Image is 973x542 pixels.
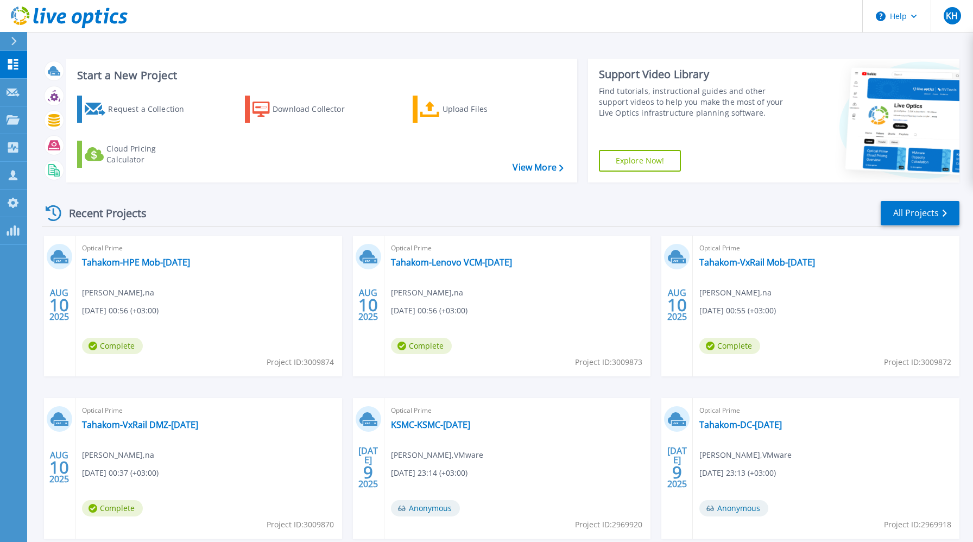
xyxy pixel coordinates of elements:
span: [PERSON_NAME] , na [699,287,772,299]
span: Project ID: 3009874 [267,356,334,368]
span: [DATE] 00:56 (+03:00) [391,305,467,317]
a: Download Collector [245,96,366,123]
div: Cloud Pricing Calculator [106,143,193,165]
a: All Projects [881,201,959,225]
span: Optical Prime [82,405,336,417]
span: Complete [699,338,760,354]
span: 10 [358,300,378,310]
h3: Start a New Project [77,70,563,81]
a: Tahakom-HPE Mob-[DATE] [82,257,190,268]
a: Request a Collection [77,96,198,123]
span: [PERSON_NAME] , na [391,287,463,299]
a: View More [513,162,563,173]
a: Explore Now! [599,150,681,172]
span: Optical Prime [82,242,336,254]
span: [DATE] 00:55 (+03:00) [699,305,776,317]
div: Find tutorials, instructional guides and other support videos to help you make the most of your L... [599,86,787,118]
span: Project ID: 3009872 [884,356,951,368]
span: Anonymous [699,500,768,516]
span: Optical Prime [699,242,953,254]
div: AUG 2025 [667,285,687,325]
span: Optical Prime [699,405,953,417]
span: 9 [672,468,682,477]
span: 10 [667,300,687,310]
div: Support Video Library [599,67,787,81]
a: Cloud Pricing Calculator [77,141,198,168]
span: [DATE] 23:14 (+03:00) [391,467,467,479]
span: [DATE] 23:13 (+03:00) [699,467,776,479]
span: [DATE] 00:56 (+03:00) [82,305,159,317]
div: Download Collector [273,98,359,120]
div: Recent Projects [42,200,161,226]
a: Tahakom-VxRail Mob-[DATE] [699,257,815,268]
a: KSMC-KSMC-[DATE] [391,419,470,430]
span: Anonymous [391,500,460,516]
span: [PERSON_NAME] , na [82,449,154,461]
span: Project ID: 2969918 [884,519,951,531]
span: KH [946,11,958,20]
div: AUG 2025 [49,448,69,487]
span: Complete [82,338,143,354]
span: [PERSON_NAME] , VMware [699,449,792,461]
div: [DATE] 2025 [358,448,378,487]
a: Tahakom-VxRail DMZ-[DATE] [82,419,198,430]
div: Request a Collection [108,98,195,120]
div: Upload Files [443,98,529,120]
div: [DATE] 2025 [667,448,687,487]
span: 9 [363,468,373,477]
div: AUG 2025 [49,285,69,325]
span: Project ID: 3009870 [267,519,334,531]
span: Project ID: 2969920 [575,519,642,531]
span: [PERSON_NAME] , VMware [391,449,483,461]
span: 10 [49,300,69,310]
span: Complete [82,500,143,516]
span: [DATE] 00:37 (+03:00) [82,467,159,479]
span: Project ID: 3009873 [575,356,642,368]
a: Upload Files [413,96,534,123]
div: AUG 2025 [358,285,378,325]
span: [PERSON_NAME] , na [82,287,154,299]
span: Complete [391,338,452,354]
span: Optical Prime [391,242,645,254]
a: Tahakom-Lenovo VCM-[DATE] [391,257,512,268]
span: Optical Prime [391,405,645,417]
span: 10 [49,463,69,472]
a: Tahakom-DC-[DATE] [699,419,782,430]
